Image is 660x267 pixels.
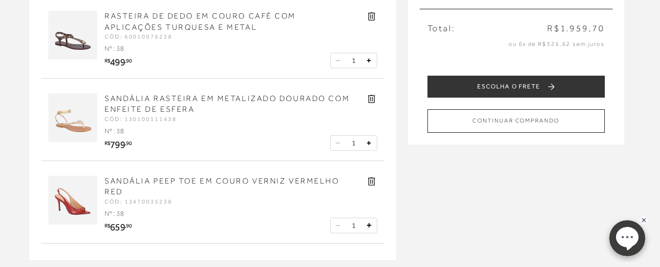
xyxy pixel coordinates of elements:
span: R$1.959,70 [547,22,605,35]
p: ou 6x de R$326,62 sem juros [427,40,605,48]
button: ESCOLHA O FRETE [427,76,605,98]
span: Nº : 38 [105,44,124,52]
span: CÓD: 130100511438 [105,116,177,123]
a: RASTEIRA DE DEDO EM COURO CAFÉ COM APLICAÇÕES TURQUESA E METAL [105,12,296,31]
span: Total: [427,22,455,35]
span: 1 [352,221,356,230]
span: CÓD: 13470035238 [105,198,172,205]
span: CÓD: 60010076238 [105,33,172,40]
a: SANDÁLIA RASTEIRA EM METALIZADO DOURADO COM ENFEITE DE ESFERA [105,94,350,114]
span: 1 [352,139,356,147]
span: Nº : 38 [105,127,124,135]
span: 1 [352,56,356,65]
span: Nº : 38 [105,209,124,217]
img: RASTEIRA DE DEDO EM COURO CAFÉ COM APLICAÇÕES TURQUESA E METAL [48,11,97,60]
a: SANDÁLIA PEEP TOE EM COURO VERNIZ VERMELHO RED [105,177,340,196]
img: SANDÁLIA RASTEIRA EM METALIZADO DOURADO COM ENFEITE DE ESFERA [48,93,97,142]
img: SANDÁLIA PEEP TOE EM COURO VERNIZ VERMELHO RED [48,176,97,225]
button: CONTINUAR COMPRANDO [427,109,605,132]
